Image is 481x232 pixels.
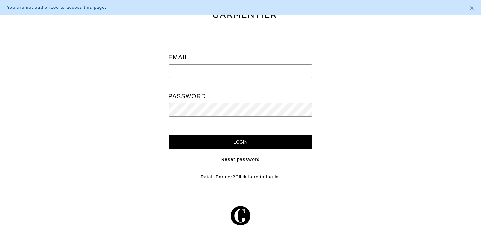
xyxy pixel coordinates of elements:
label: Password [169,90,206,103]
input: Login [169,135,312,149]
img: g-602364139e5867ba59c769ce4266a9601a3871a1516a6a4c3533f4bc45e69684.svg [231,206,250,225]
span: × [470,4,474,12]
a: Reset password [221,156,260,163]
div: Retail Partner? [169,168,312,180]
label: Email [169,51,188,64]
a: Click here to log in. [235,174,280,179]
div: You are not authorized to access this page. [7,4,460,11]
